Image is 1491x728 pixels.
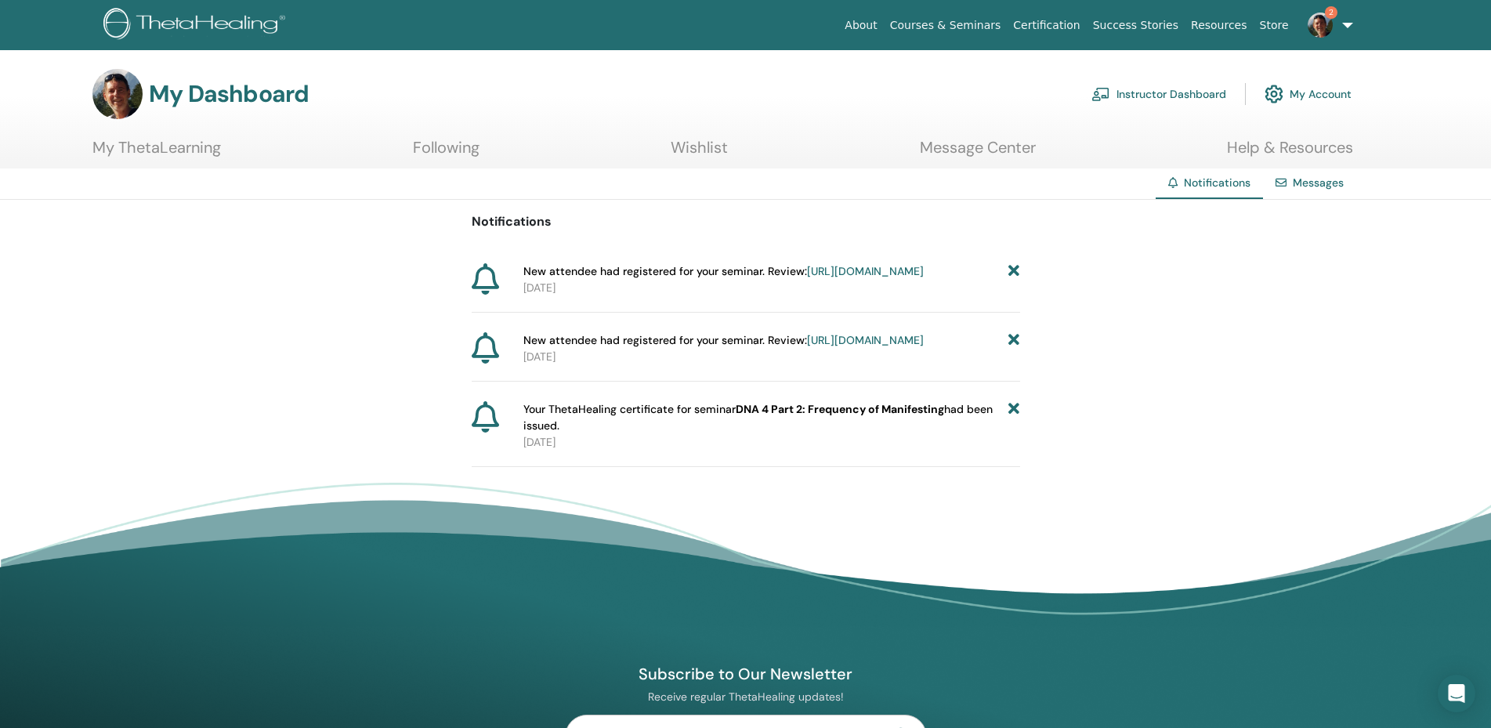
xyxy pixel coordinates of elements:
[1007,11,1086,40] a: Certification
[523,401,1009,434] span: Your ThetaHealing certificate for seminar had been issued.
[671,138,728,168] a: Wishlist
[103,8,291,43] img: logo.png
[1087,11,1185,40] a: Success Stories
[1325,6,1337,19] span: 2
[807,333,924,347] a: [URL][DOMAIN_NAME]
[523,332,924,349] span: New attendee had registered for your seminar. Review:
[1184,176,1250,190] span: Notifications
[565,664,927,684] h4: Subscribe to Our Newsletter
[884,11,1008,40] a: Courses & Seminars
[565,690,927,704] p: Receive regular ThetaHealing updates!
[523,263,924,280] span: New attendee had registered for your seminar. Review:
[807,264,924,278] a: [URL][DOMAIN_NAME]
[1265,81,1283,107] img: cog.svg
[1227,138,1353,168] a: Help & Resources
[1308,13,1333,38] img: default.jpg
[523,434,1020,451] p: [DATE]
[472,212,1020,231] p: Notifications
[1293,176,1344,190] a: Messages
[1438,675,1475,712] div: Open Intercom Messenger
[523,349,1020,365] p: [DATE]
[149,80,309,108] h3: My Dashboard
[838,11,883,40] a: About
[920,138,1036,168] a: Message Center
[1254,11,1295,40] a: Store
[92,69,143,119] img: default.jpg
[92,138,221,168] a: My ThetaLearning
[1091,77,1226,111] a: Instructor Dashboard
[413,138,480,168] a: Following
[523,280,1020,296] p: [DATE]
[1265,77,1352,111] a: My Account
[1185,11,1254,40] a: Resources
[1091,87,1110,101] img: chalkboard-teacher.svg
[736,402,944,416] b: DNA 4 Part 2: Frequency of Manifesting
